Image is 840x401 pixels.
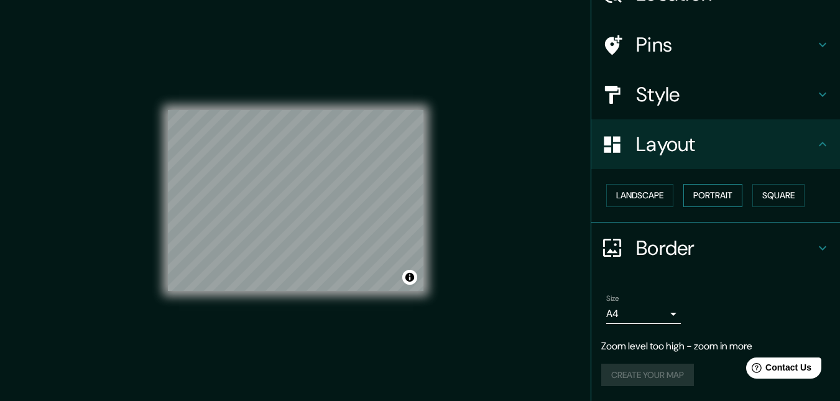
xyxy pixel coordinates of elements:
button: Portrait [683,184,742,207]
iframe: Help widget launcher [729,353,826,387]
h4: Layout [636,132,815,157]
button: Toggle attribution [402,270,417,285]
div: Border [591,223,840,273]
div: Style [591,70,840,119]
button: Square [752,184,805,207]
label: Size [606,293,619,303]
div: Layout [591,119,840,169]
h4: Pins [636,32,815,57]
p: Zoom level too high - zoom in more [601,339,830,354]
div: A4 [606,304,681,324]
canvas: Map [168,110,423,291]
div: Pins [591,20,840,70]
h4: Border [636,236,815,260]
h4: Style [636,82,815,107]
button: Landscape [606,184,673,207]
